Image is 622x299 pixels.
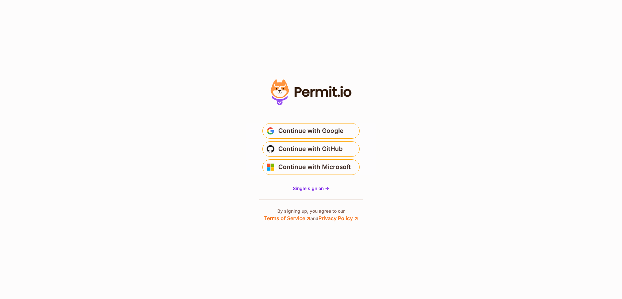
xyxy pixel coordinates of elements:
a: Single sign on -> [293,185,329,192]
span: Single sign on -> [293,186,329,191]
button: Continue with GitHub [262,141,360,157]
span: Continue with GitHub [278,144,343,154]
p: By signing up, you agree to our and [264,208,358,222]
a: Privacy Policy ↗ [318,215,358,221]
span: Continue with Microsoft [278,162,351,172]
span: Continue with Google [278,126,343,136]
button: Continue with Google [262,123,360,139]
a: Terms of Service ↗ [264,215,310,221]
button: Continue with Microsoft [262,159,360,175]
